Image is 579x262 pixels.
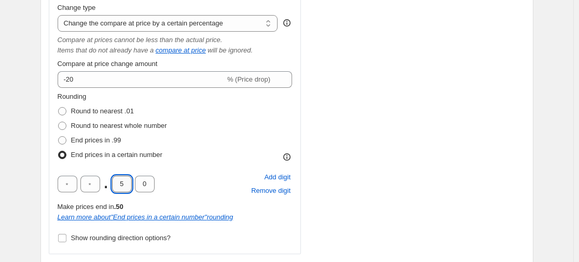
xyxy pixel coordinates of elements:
span: . [103,176,109,192]
a: Learn more about"End prices in a certain number"rounding [58,213,233,221]
span: Round to nearest whole number [71,122,167,129]
button: Add placeholder [263,171,292,184]
span: End prices in a certain number [71,151,162,159]
span: Add digit [264,172,291,182]
input: -15 [58,71,225,88]
input: ﹡ [58,176,77,192]
i: will be ignored. [208,46,253,54]
span: Change type [58,4,96,11]
span: Compare at price change amount [58,60,158,68]
span: Round to nearest .01 [71,107,134,115]
i: Items that do not already have a [58,46,154,54]
button: compare at price [156,46,206,54]
button: Remove placeholder [250,184,292,198]
i: Learn more about " End prices in a certain number " rounding [58,213,233,221]
input: ﹡ [80,176,100,192]
span: Rounding [58,93,87,100]
span: Remove digit [251,186,291,196]
span: Make prices end in [58,203,123,211]
div: help [282,18,292,28]
input: ﹡ [135,176,155,192]
span: End prices in .99 [71,136,121,144]
input: ﹡ [112,176,132,192]
i: Compare at prices cannot be less than the actual price. [58,36,223,44]
b: .50 [114,203,123,211]
span: % (Price drop) [227,75,270,83]
span: Show rounding direction options? [71,234,171,242]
